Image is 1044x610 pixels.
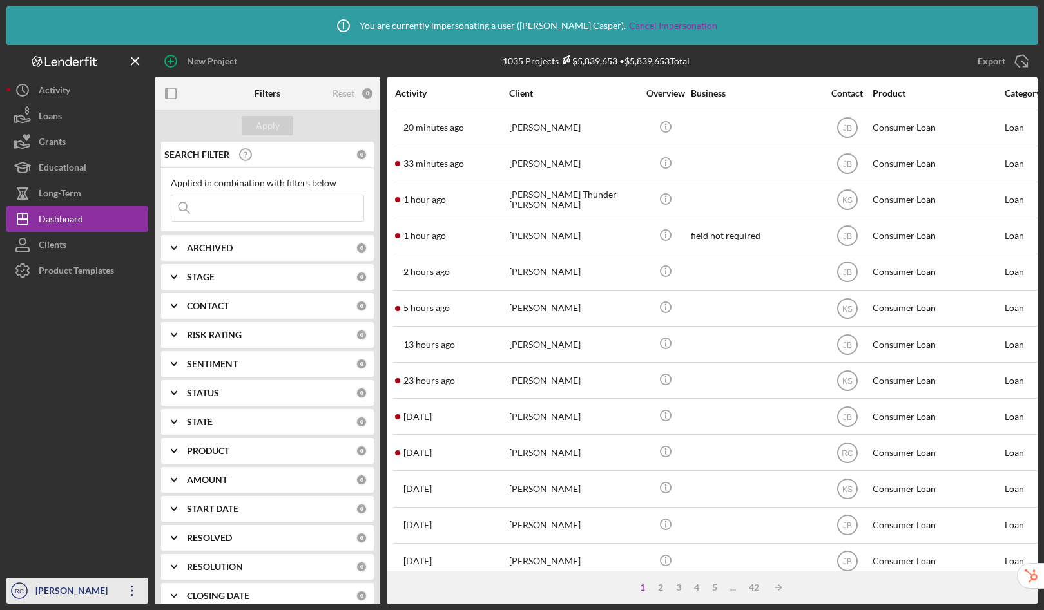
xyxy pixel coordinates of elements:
div: [PERSON_NAME] [509,399,638,434]
div: Product Templates [39,258,114,287]
div: Consumer Loan [873,111,1001,145]
button: Dashboard [6,206,148,232]
b: STAGE [187,272,215,282]
div: Consumer Loan [873,399,1001,434]
div: Consumer Loan [873,147,1001,181]
text: JB [842,124,851,133]
div: Dashboard [39,206,83,235]
div: Grants [39,129,66,158]
div: [PERSON_NAME] [509,544,638,578]
time: 2025-10-08 18:26 [403,122,464,133]
a: Cancel Impersonation [629,21,717,31]
div: Contact [823,88,871,99]
div: [PERSON_NAME] [509,327,638,361]
time: 2025-10-07 18:23 [403,412,432,422]
div: New Project [187,48,237,74]
button: Product Templates [6,258,148,283]
div: 5 [706,582,724,593]
text: JB [842,340,851,349]
text: KS [842,376,852,385]
div: Apply [256,116,280,135]
div: 0 [356,358,367,370]
text: RC [15,587,24,595]
b: STATUS [187,388,219,398]
b: RISK RATING [187,330,242,340]
button: Export [965,48,1038,74]
div: Consumer Loan [873,183,1001,217]
text: JB [842,232,851,241]
div: [PERSON_NAME] [509,111,638,145]
div: 0 [356,387,367,399]
div: Consumer Loan [873,363,1001,397]
button: New Project [155,48,250,74]
div: Product [873,88,1001,99]
b: RESOLUTION [187,562,243,572]
text: JB [842,521,851,530]
div: Consumer Loan [873,472,1001,506]
b: START DATE [187,504,238,514]
div: 1035 Projects • $5,839,653 Total [503,55,690,66]
div: Consumer Loan [873,219,1001,253]
time: 2025-10-07 20:15 [403,376,455,386]
time: 2025-10-07 15:24 [403,520,432,530]
text: KS [842,485,852,494]
time: 2025-10-08 05:29 [403,339,455,350]
b: RESOLVED [187,533,232,543]
button: Long-Term [6,180,148,206]
text: RC [842,448,853,457]
div: 0 [361,87,374,100]
b: STATE [187,417,213,427]
div: ... [724,582,742,593]
time: 2025-10-08 18:13 [403,158,464,169]
div: [PERSON_NAME] Thunder [PERSON_NAME] [509,183,638,217]
text: JB [842,412,851,421]
div: 0 [356,329,367,341]
div: Activity [395,88,508,99]
div: Clients [39,232,66,261]
div: 2 [652,582,670,593]
text: JB [842,268,851,277]
div: [PERSON_NAME] [509,255,638,289]
div: 3 [670,582,688,593]
div: Reset [333,88,354,99]
div: Applied in combination with filters below [171,178,364,188]
text: KS [842,304,852,313]
div: [PERSON_NAME] [509,435,638,470]
div: 0 [356,271,367,283]
div: field not required [691,219,820,253]
button: Activity [6,77,148,103]
div: Consumer Loan [873,327,1001,361]
div: 0 [356,300,367,312]
button: Apply [242,116,293,135]
div: Overview [641,88,690,99]
div: [PERSON_NAME] [509,147,638,181]
div: 0 [356,503,367,515]
b: ARCHIVED [187,243,233,253]
time: 2025-10-08 17:19 [403,195,446,205]
div: 0 [356,590,367,602]
div: Educational [39,155,86,184]
time: 2025-10-08 17:16 [403,231,446,241]
text: KS [842,196,852,205]
b: CLOSING DATE [187,591,249,601]
div: 1 [633,582,652,593]
div: You are currently impersonating a user ( [PERSON_NAME] Casper ). [327,10,717,42]
div: Consumer Loan [873,291,1001,325]
time: 2025-10-07 16:20 [403,484,432,494]
div: 0 [356,242,367,254]
button: Loans [6,103,148,129]
div: 0 [356,474,367,486]
button: Educational [6,155,148,180]
div: Consumer Loan [873,435,1001,470]
div: Long-Term [39,180,81,209]
div: 4 [688,582,706,593]
div: [PERSON_NAME] [32,578,116,607]
div: [PERSON_NAME] [509,219,638,253]
div: [PERSON_NAME] [509,363,638,397]
button: Clients [6,232,148,258]
text: JB [842,160,851,169]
